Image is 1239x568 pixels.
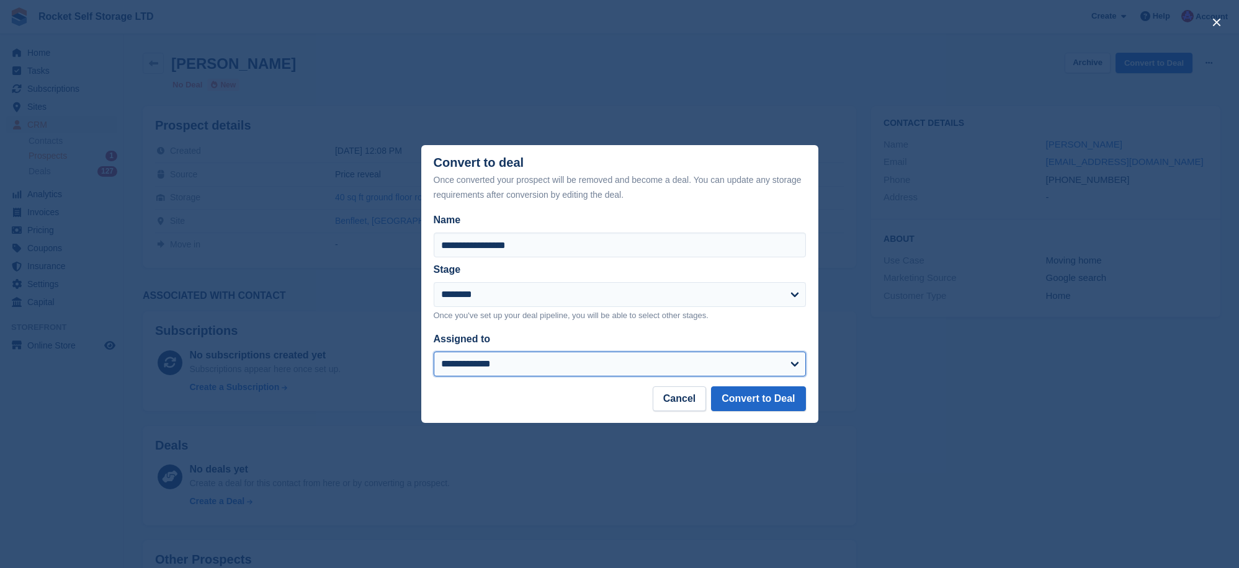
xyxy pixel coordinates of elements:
button: close [1207,12,1227,32]
label: Assigned to [434,334,491,344]
button: Cancel [653,386,706,411]
label: Stage [434,264,461,275]
div: Once converted your prospect will be removed and become a deal. You can update any storage requir... [434,172,806,202]
div: Convert to deal [434,156,806,202]
p: Once you've set up your deal pipeline, you will be able to select other stages. [434,309,806,322]
button: Convert to Deal [711,386,805,411]
label: Name [434,213,806,228]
